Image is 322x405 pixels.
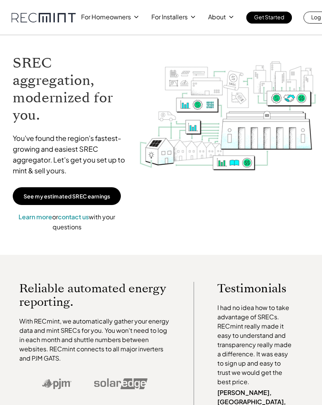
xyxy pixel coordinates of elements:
[13,133,131,176] p: You've found the region's fastest-growing and easiest SREC aggregator. Let's get you set up to mi...
[24,193,110,200] p: See my estimated SREC earnings
[81,12,131,22] p: For Homeowners
[13,187,121,205] a: See my estimated SREC earnings
[217,303,293,386] p: I had no idea how to take advantage of SRECs. RECmint really made it easy to understand and trans...
[19,282,170,309] p: Reliable automated energy reporting.
[208,12,226,22] p: About
[246,12,292,24] a: Get Started
[19,317,170,363] p: With RECmint, we automatically gather your energy data and mint SRECs for you. You won't need to ...
[13,212,121,232] p: or with your questions
[217,282,293,295] p: Testimonials
[151,12,188,22] p: For Installers
[58,213,89,221] a: contact us
[13,54,131,124] h1: SREC aggregation, modernized for you.
[19,213,52,221] a: Learn more
[254,12,284,22] p: Get Started
[139,47,317,190] img: RECmint value cycle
